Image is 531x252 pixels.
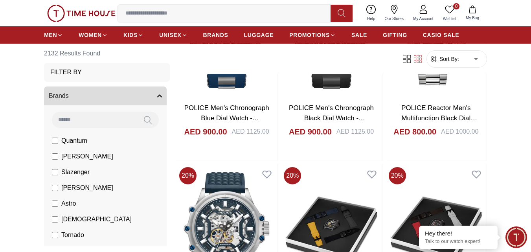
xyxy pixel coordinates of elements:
span: Quantum [61,136,87,145]
a: UNISEX [159,28,187,42]
span: Brands [49,91,69,101]
span: My Account [410,16,437,22]
input: Quantum [52,138,58,144]
a: KIDS [123,28,143,42]
input: [PERSON_NAME] [52,153,58,160]
span: Astro [61,199,76,208]
a: POLICE Reactor Men's Multifunction Black Dial Watch - PEWGK0039204 [398,104,477,132]
a: WOMEN [79,28,108,42]
a: POLICE Men's Chronograph Black Dial Watch - PEWGM0071802 [289,104,374,132]
p: Talk to our watch expert! [425,238,492,245]
h6: 2132 Results Found [44,44,170,63]
span: UNISEX [159,31,181,39]
span: My Bag [463,15,482,21]
span: GIFTING [383,31,407,39]
div: Hey there! [425,230,492,237]
a: LUGGAGE [244,28,274,42]
span: Wishlist [440,16,459,22]
a: 0Wishlist [438,3,461,23]
div: Chat Widget [505,226,527,248]
span: Sort By: [438,55,459,63]
a: PROMOTIONS [289,28,336,42]
input: [DEMOGRAPHIC_DATA] [52,216,58,223]
a: SALE [351,28,367,42]
button: My Bag [461,4,484,22]
img: ... [47,5,116,22]
span: BRANDS [203,31,228,39]
a: Help [362,3,380,23]
span: Slazenger [61,167,90,177]
input: Astro [52,200,58,207]
span: [PERSON_NAME] [61,183,113,193]
span: Tornado [61,230,84,240]
span: Our Stores [382,16,407,22]
span: 20 % [389,167,406,184]
span: 20 % [179,167,197,184]
a: MEN [44,28,63,42]
h4: AED 900.00 [289,126,332,137]
span: CASIO SALE [423,31,459,39]
a: POLICE Men's Chronograph Blue Dial Watch - PEWGM0071803 [184,104,269,132]
span: 0 [453,3,459,9]
h4: AED 900.00 [184,126,227,137]
a: GIFTING [383,28,407,42]
span: 20 % [284,167,301,184]
button: Sort By: [430,55,459,63]
input: [PERSON_NAME] [52,185,58,191]
span: KIDS [123,31,138,39]
a: BRANDS [203,28,228,42]
a: CASIO SALE [423,28,459,42]
span: LUGGAGE [244,31,274,39]
a: Our Stores [380,3,408,23]
div: AED 1125.00 [232,127,269,136]
h4: AED 800.00 [393,126,436,137]
span: [DEMOGRAPHIC_DATA] [61,215,132,224]
span: WOMEN [79,31,102,39]
button: Brands [44,86,167,105]
span: Help [364,16,378,22]
input: Tornado [52,232,58,238]
input: Slazenger [52,169,58,175]
div: AED 1000.00 [441,127,478,136]
div: AED 1125.00 [336,127,374,136]
h3: Filter By [50,68,82,77]
span: [PERSON_NAME] [61,152,113,161]
span: PROMOTIONS [289,31,330,39]
span: MEN [44,31,57,39]
span: SALE [351,31,367,39]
